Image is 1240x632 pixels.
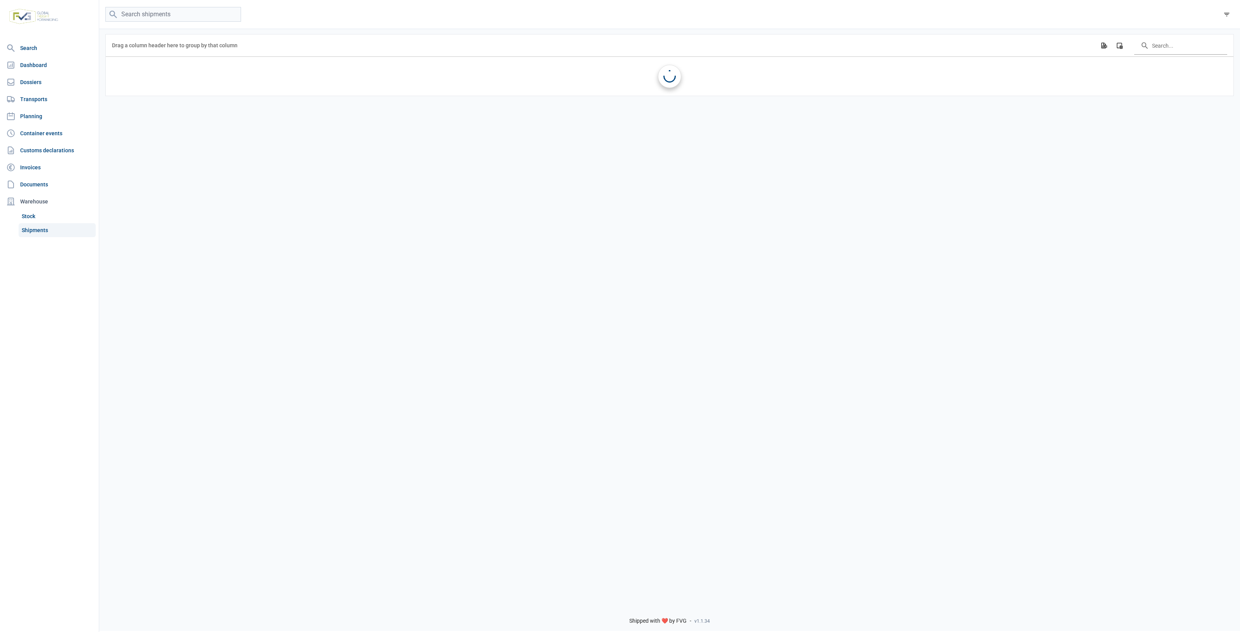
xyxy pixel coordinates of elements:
[629,618,687,625] span: Shipped with ❤️ by FVG
[3,160,96,175] a: Invoices
[1113,38,1126,52] div: Column Chooser
[112,39,238,52] div: Drag a column header here to group by that column
[3,126,96,141] a: Container events
[1134,36,1227,55] input: Search in the data grid
[663,70,676,83] div: Loading...
[1097,38,1111,52] div: Export all data to Excel
[3,57,96,73] a: Dashboard
[694,618,710,624] span: v1.1.34
[19,223,96,237] a: Shipments
[3,40,96,56] a: Search
[3,194,96,209] div: Warehouse
[3,74,96,90] a: Dossiers
[6,6,61,27] img: FVG - Global freight forwarding
[19,209,96,223] a: Stock
[3,177,96,192] a: Documents
[112,34,1227,56] div: Data grid toolbar
[1220,7,1234,21] div: filter
[3,143,96,158] a: Customs declarations
[105,7,241,22] input: Search shipments
[3,108,96,124] a: Planning
[690,618,691,625] span: -
[3,91,96,107] a: Transports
